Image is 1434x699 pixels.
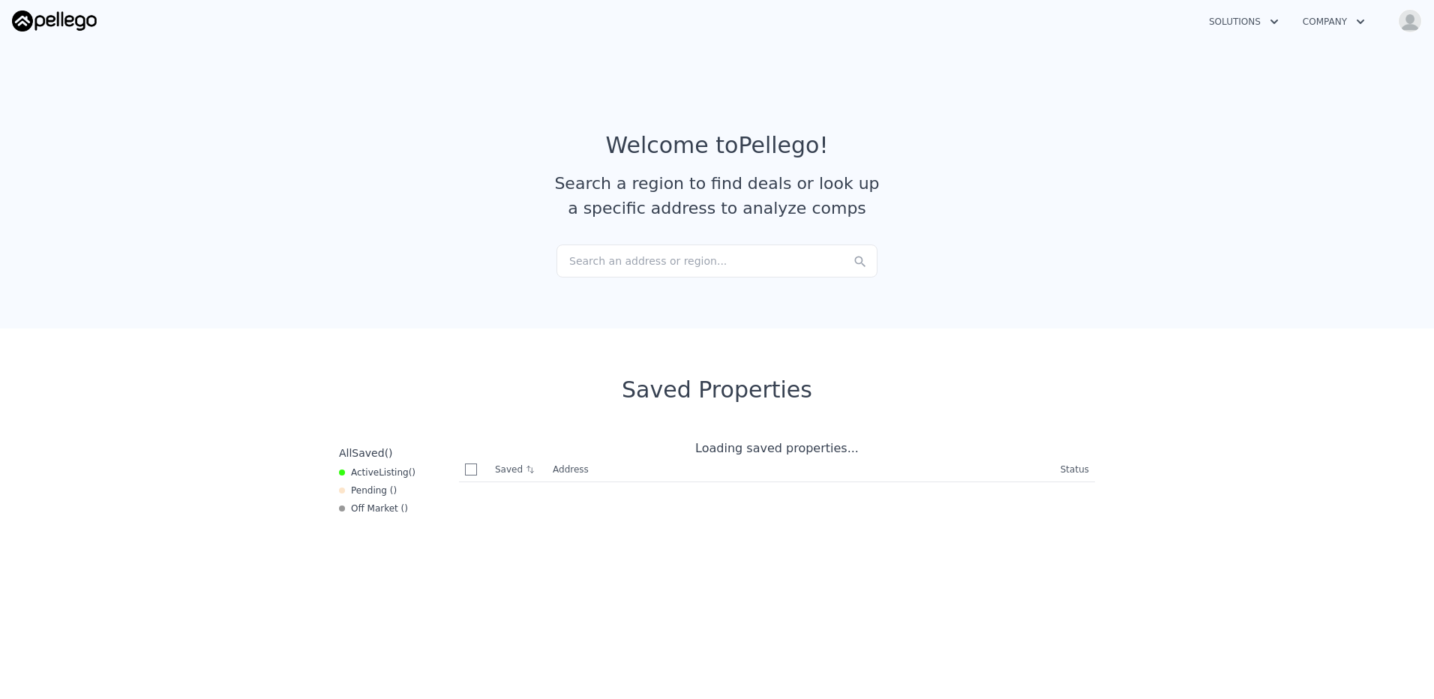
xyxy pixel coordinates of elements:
[556,244,877,277] div: Search an address or region...
[547,457,1054,482] th: Address
[12,10,97,31] img: Pellego
[459,439,1095,457] div: Loading saved properties...
[351,466,415,478] span: Active ( )
[339,445,393,460] div: All ( )
[489,457,547,481] th: Saved
[333,376,1101,403] div: Saved Properties
[1291,8,1377,35] button: Company
[339,484,397,496] div: Pending ( )
[1398,9,1422,33] img: avatar
[606,132,829,159] div: Welcome to Pellego !
[339,502,408,514] div: Off Market ( )
[352,447,384,459] span: Saved
[549,171,885,220] div: Search a region to find deals or look up a specific address to analyze comps
[379,467,409,478] span: Listing
[1197,8,1291,35] button: Solutions
[1054,457,1095,482] th: Status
